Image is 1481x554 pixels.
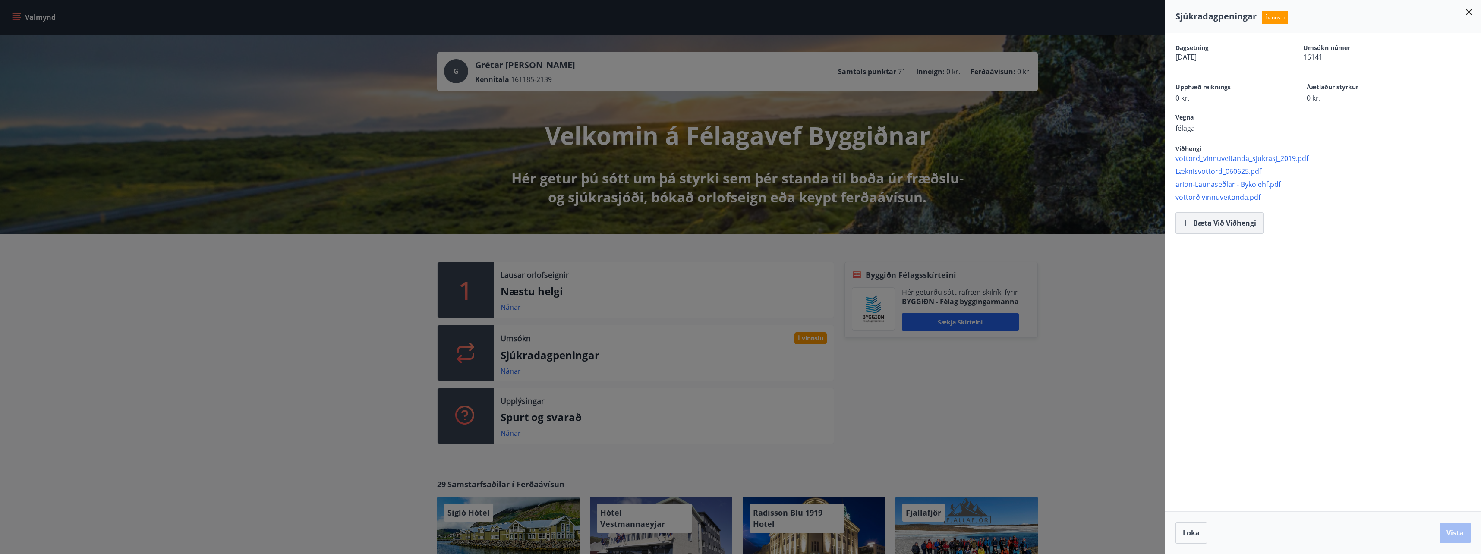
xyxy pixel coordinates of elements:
[1303,52,1401,62] span: 16141
[1262,11,1288,24] span: Í vinnslu
[1175,154,1481,163] span: vottord_vinnuveitanda_sjukrasj_2019.pdf
[1307,93,1408,103] span: 0 kr.
[1175,52,1273,62] span: [DATE]
[1183,528,1200,538] span: Loka
[1175,522,1207,544] button: Loka
[1175,167,1481,176] span: Læknisvottord_060625.pdf
[1175,123,1276,133] span: félaga
[1175,192,1481,202] span: vottorð vinnuveitanda.pdf
[1175,83,1276,93] span: Upphæð reiknings
[1307,83,1408,93] span: Áætlaður styrkur
[1175,44,1273,52] span: Dagsetning
[1175,179,1481,189] span: arion-Launaseðlar - Byko ehf.pdf
[1175,93,1276,103] span: 0 kr.
[1303,44,1401,52] span: Umsókn númer
[1175,113,1276,123] span: Vegna
[1175,10,1257,22] span: Sjúkradagpeningar
[1175,212,1264,234] button: Bæta við viðhengi
[1175,145,1201,153] span: Viðhengi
